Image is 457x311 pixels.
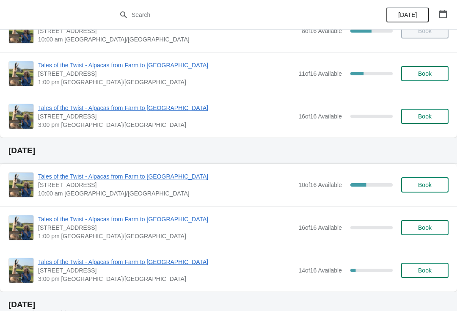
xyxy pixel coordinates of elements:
[38,266,294,275] span: [STREET_ADDRESS]
[401,220,449,235] button: Book
[298,224,342,231] span: 16 of 16 Available
[38,258,294,266] span: Tales of the Twist - Alpacas from Farm to [GEOGRAPHIC_DATA]
[38,275,294,283] span: 3:00 pm [GEOGRAPHIC_DATA]/[GEOGRAPHIC_DATA]
[298,182,342,188] span: 10 of 16 Available
[38,69,294,78] span: [STREET_ADDRESS]
[302,28,342,34] span: 8 of 16 Available
[38,78,294,86] span: 1:00 pm [GEOGRAPHIC_DATA]/[GEOGRAPHIC_DATA]
[9,173,33,197] img: Tales of the Twist - Alpacas from Farm to Yarn | 5627 Route 12, Tyne Valley, PE, Canada | 10:00 a...
[38,61,294,69] span: Tales of the Twist - Alpacas from Farm to [GEOGRAPHIC_DATA]
[38,27,297,35] span: [STREET_ADDRESS]
[401,66,449,81] button: Book
[9,19,33,43] img: Tales of the Twist - Alpacas from Farm to Yarn | 5627 Route 12, Tyne Valley, PE, Canada | 10:00 a...
[418,267,432,274] span: Book
[8,146,449,155] h2: [DATE]
[401,109,449,124] button: Book
[418,182,432,188] span: Book
[131,7,343,22] input: Search
[298,267,342,274] span: 14 of 16 Available
[401,177,449,193] button: Book
[9,104,33,129] img: Tales of the Twist - Alpacas from Farm to Yarn | 5627 Route 12, Tyne Valley, PE, Canada | 3:00 pm...
[38,181,294,189] span: [STREET_ADDRESS]
[38,172,294,181] span: Tales of the Twist - Alpacas from Farm to [GEOGRAPHIC_DATA]
[298,113,342,120] span: 16 of 16 Available
[418,224,432,231] span: Book
[38,104,294,112] span: Tales of the Twist - Alpacas from Farm to [GEOGRAPHIC_DATA]
[401,263,449,278] button: Book
[298,70,342,77] span: 11 of 16 Available
[386,7,429,22] button: [DATE]
[9,258,33,283] img: Tales of the Twist - Alpacas from Farm to Yarn | 5627 Route 12, Tyne Valley, PE, Canada | 3:00 pm...
[38,35,297,44] span: 10:00 am [GEOGRAPHIC_DATA]/[GEOGRAPHIC_DATA]
[38,189,294,198] span: 10:00 am [GEOGRAPHIC_DATA]/[GEOGRAPHIC_DATA]
[418,113,432,120] span: Book
[38,112,294,121] span: [STREET_ADDRESS]
[38,121,294,129] span: 3:00 pm [GEOGRAPHIC_DATA]/[GEOGRAPHIC_DATA]
[418,70,432,77] span: Book
[398,11,417,18] span: [DATE]
[9,61,33,86] img: Tales of the Twist - Alpacas from Farm to Yarn | 5627 Route 12, Tyne Valley, PE, Canada | 1:00 pm...
[8,300,449,309] h2: [DATE]
[38,215,294,223] span: Tales of the Twist - Alpacas from Farm to [GEOGRAPHIC_DATA]
[38,223,294,232] span: [STREET_ADDRESS]
[9,215,33,240] img: Tales of the Twist - Alpacas from Farm to Yarn | 5627 Route 12, Tyne Valley, PE, Canada | 1:00 pm...
[38,232,294,240] span: 1:00 pm [GEOGRAPHIC_DATA]/[GEOGRAPHIC_DATA]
